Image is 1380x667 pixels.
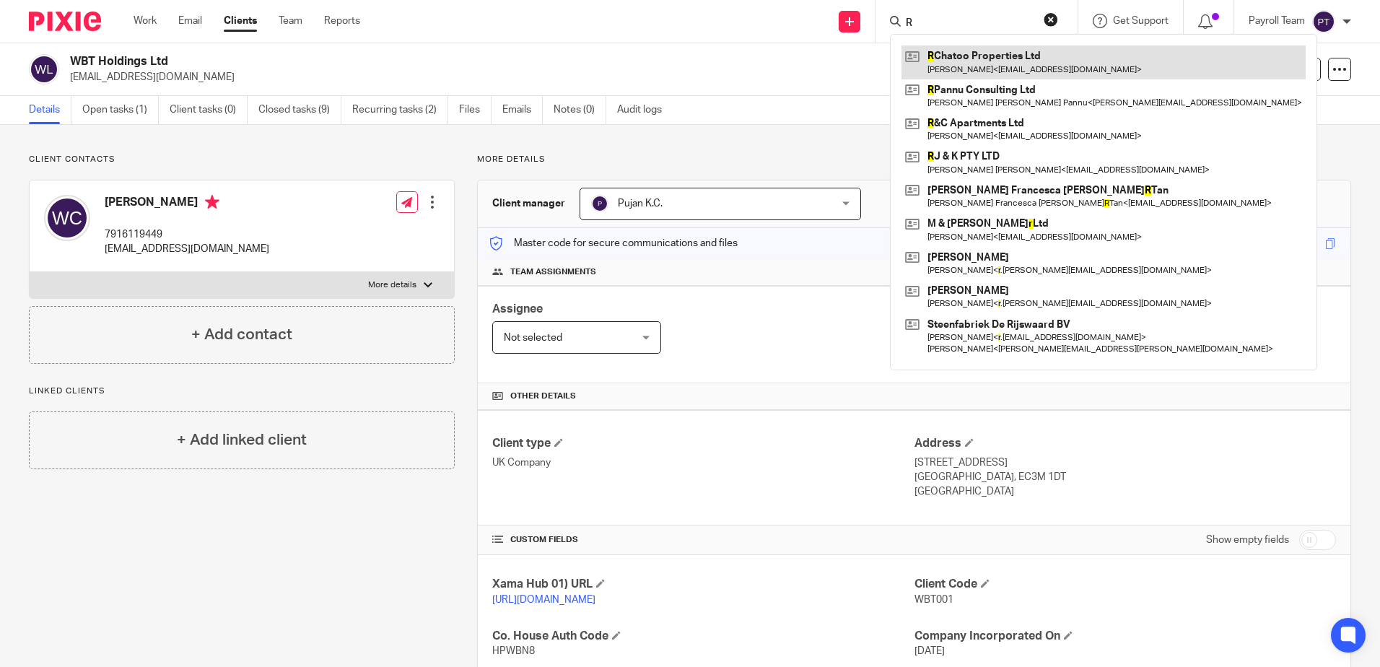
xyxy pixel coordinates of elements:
p: More details [477,154,1351,165]
p: 7916119449 [105,227,269,242]
p: [EMAIL_ADDRESS][DOMAIN_NAME] [70,70,1155,84]
p: [GEOGRAPHIC_DATA], EC3M 1DT [914,470,1336,484]
span: [DATE] [914,646,945,656]
p: Client contacts [29,154,455,165]
h3: Client manager [492,196,565,211]
a: Open tasks (1) [82,96,159,124]
p: UK Company [492,455,914,470]
a: Files [459,96,492,124]
a: Audit logs [617,96,673,124]
a: Closed tasks (9) [258,96,341,124]
a: Notes (0) [554,96,606,124]
span: Not selected [504,333,562,343]
h4: Co. House Auth Code [492,629,914,644]
span: Team assignments [510,266,596,278]
a: Work [134,14,157,28]
a: Client tasks (0) [170,96,248,124]
span: Get Support [1113,16,1169,26]
img: svg%3E [591,195,608,212]
span: WBT001 [914,595,953,605]
img: svg%3E [29,54,59,84]
a: Emails [502,96,543,124]
p: Linked clients [29,385,455,397]
a: Recurring tasks (2) [352,96,448,124]
a: [URL][DOMAIN_NAME] [492,595,595,605]
label: Show empty fields [1206,533,1289,547]
a: Details [29,96,71,124]
h4: Client type [492,436,914,451]
h4: [PERSON_NAME] [105,195,269,213]
img: svg%3E [44,195,90,241]
img: svg%3E [1312,10,1335,33]
h4: Client Code [914,577,1336,592]
h4: + Add linked client [177,429,307,451]
h4: Address [914,436,1336,451]
span: HPWBN8 [492,646,535,656]
a: Clients [224,14,257,28]
p: Master code for secure communications and files [489,236,738,250]
p: Payroll Team [1249,14,1305,28]
p: [EMAIL_ADDRESS][DOMAIN_NAME] [105,242,269,256]
span: Assignee [492,303,543,315]
p: [STREET_ADDRESS] [914,455,1336,470]
a: Team [279,14,302,28]
h4: + Add contact [191,323,292,346]
a: Email [178,14,202,28]
span: Pujan K.C. [618,199,663,209]
h2: WBT Holdings Ltd [70,54,938,69]
input: Search [904,17,1034,30]
img: Pixie [29,12,101,31]
h4: Xama Hub 01) URL [492,577,914,592]
span: Other details [510,391,576,402]
p: More details [368,279,416,291]
button: Clear [1044,12,1058,27]
p: [GEOGRAPHIC_DATA] [914,484,1336,499]
h4: CUSTOM FIELDS [492,534,914,546]
h4: Company Incorporated On [914,629,1336,644]
a: Reports [324,14,360,28]
i: Primary [205,195,219,209]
